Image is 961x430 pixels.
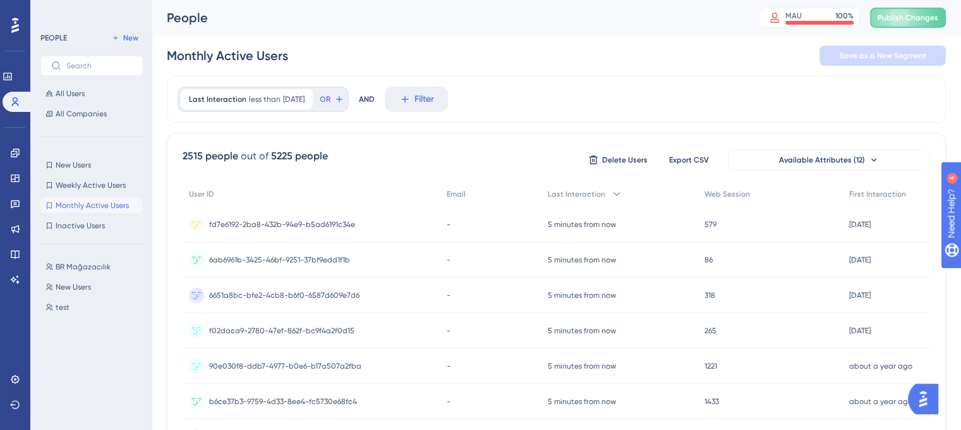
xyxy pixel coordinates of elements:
button: Export CSV [657,150,720,170]
span: Export CSV [669,155,709,165]
div: 2515 people [183,149,238,164]
div: 100 % [835,11,854,21]
time: [DATE] [849,291,871,300]
div: PEOPLE [40,33,67,43]
span: New Users [56,282,91,292]
time: about a year ago [849,362,912,371]
div: 5225 people [271,149,328,164]
span: OR [320,94,330,104]
div: AND [359,87,375,112]
span: test [56,302,70,312]
button: Weekly Active Users [40,178,143,193]
button: BR Mağazacılık [40,259,150,274]
button: New Users [40,157,143,173]
span: - [447,219,450,230]
span: All Companies [56,109,107,119]
span: 1221 [704,361,717,371]
span: less than [249,94,281,104]
span: All Users [56,89,85,99]
span: 90e030f8-ddb7-4977-b0e6-b17a507a2fba [209,361,361,371]
span: 1433 [704,396,719,407]
button: All Companies [40,106,143,121]
button: OR [318,89,346,109]
time: 5 minutes from now [548,397,616,406]
span: [DATE] [283,94,305,104]
button: Filter [385,87,448,112]
button: test [40,300,150,315]
button: New Users [40,279,150,295]
div: People [167,9,727,27]
span: Email [447,189,466,199]
span: 265 [704,326,716,336]
span: fd7e6192-2ba8-432b-94e9-b5ad6191c34e [209,219,355,230]
div: Monthly Active Users [167,47,288,64]
button: Inactive Users [40,218,143,233]
span: - [447,396,450,407]
span: - [447,290,450,300]
button: Available Attributes (12) [728,150,930,170]
div: out of [241,149,269,164]
time: [DATE] [849,326,871,335]
time: 5 minutes from now [548,291,616,300]
span: Save as a New Segment [840,51,926,61]
span: Filter [414,92,434,107]
span: Web Session [704,189,750,199]
span: 6651a8bc-bfe2-4cb8-b6f0-6587d609e7d6 [209,290,360,300]
div: 4 [88,6,92,16]
time: 5 minutes from now [548,362,616,371]
span: b6ce37b3-9759-4d33-8ee4-fc5730e68fc4 [209,396,357,407]
button: Delete Users [586,150,650,170]
button: Save as a New Segment [819,46,946,66]
time: [DATE] [849,255,871,264]
span: BR Mağazacılık [56,262,111,272]
input: Search [66,61,132,70]
button: Publish Changes [870,8,946,28]
div: MAU [785,11,802,21]
span: 86 [704,255,713,265]
button: Monthly Active Users [40,198,143,213]
span: Last Interaction [189,94,246,104]
span: Need Help? [30,3,79,18]
span: 318 [704,290,715,300]
time: 5 minutes from now [548,255,616,264]
time: 5 minutes from now [548,220,616,229]
button: New [107,30,143,46]
span: Delete Users [602,155,648,165]
time: about a year ago [849,397,912,406]
span: Inactive Users [56,221,105,231]
span: 6ab6961b-3425-46bf-9251-37bf9edd1f1b [209,255,350,265]
span: Last Interaction [548,189,605,199]
span: First Interaction [849,189,906,199]
span: Available Attributes (12) [779,155,865,165]
span: - [447,255,450,265]
span: New [123,33,138,43]
span: Monthly Active Users [56,200,129,211]
span: - [447,361,450,371]
span: f02daca9-2780-47ef-862f-bc9f4a2f0d15 [209,326,354,336]
button: All Users [40,86,143,101]
time: 5 minutes from now [548,326,616,335]
span: Weekly Active Users [56,180,126,190]
iframe: UserGuiding AI Assistant Launcher [908,380,946,418]
time: [DATE] [849,220,871,229]
span: Publish Changes [878,13,938,23]
span: New Users [56,160,91,170]
span: - [447,326,450,336]
span: 579 [704,219,716,230]
span: User ID [189,189,214,199]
